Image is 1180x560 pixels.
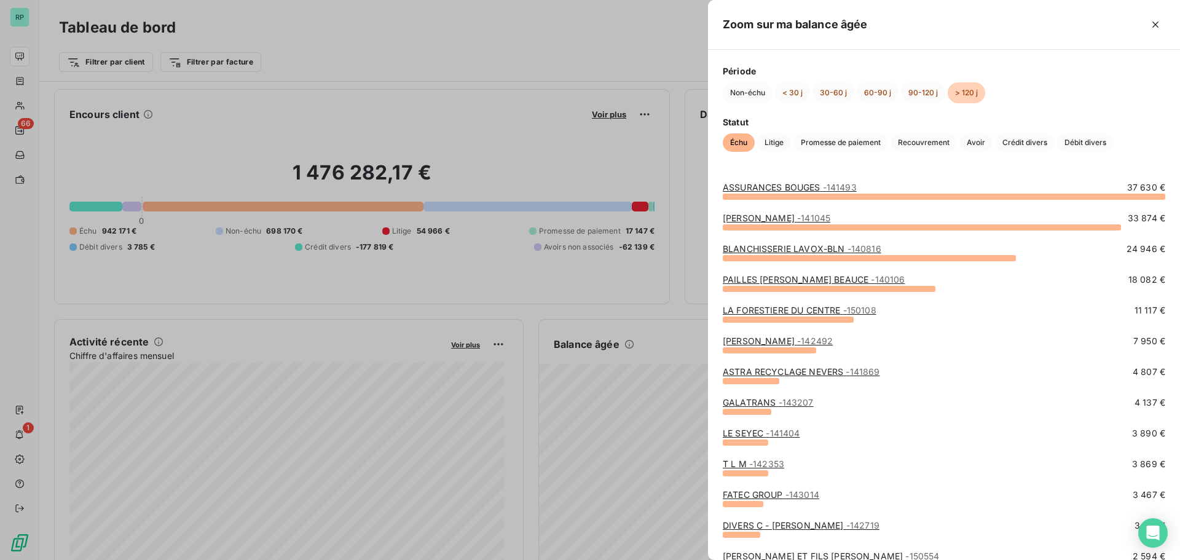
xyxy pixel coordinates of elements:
a: [PERSON_NAME] [723,336,833,346]
a: LE SEYEC [723,428,800,438]
span: 7 950 € [1133,335,1165,347]
button: Non-échu [723,82,773,103]
button: > 120 j [948,82,985,103]
span: 4 137 € [1135,396,1165,409]
a: ASSURANCES BOUGES [723,182,857,192]
a: GALATRANS [723,397,814,408]
span: 3 890 € [1132,427,1165,440]
button: 90-120 j [901,82,945,103]
span: - 142719 [846,520,879,530]
span: - 143207 [779,397,814,408]
span: - 141869 [846,366,879,377]
a: PAILLES [PERSON_NAME] BEAUCE [723,274,905,285]
span: - 142353 [749,459,784,469]
button: < 30 j [775,82,810,103]
span: 4 807 € [1133,366,1165,378]
span: 33 874 € [1128,212,1165,224]
span: - 143014 [785,489,819,500]
a: ASTRA RECYCLAGE NEVERS [723,366,880,377]
button: Crédit divers [995,133,1055,152]
span: Période [723,65,1165,77]
span: 24 946 € [1127,243,1165,255]
span: 3 869 € [1132,458,1165,470]
span: 11 117 € [1135,304,1165,317]
span: Statut [723,116,1165,128]
span: - 141404 [766,428,800,438]
span: - 142492 [797,336,833,346]
span: - 141045 [797,213,830,223]
span: - 150108 [843,305,876,315]
span: 37 630 € [1127,181,1165,194]
button: Avoir [959,133,993,152]
a: LA FORESTIERE DU CENTRE [723,305,876,315]
h5: Zoom sur ma balance âgée [723,16,868,33]
span: - 141493 [823,182,857,192]
button: Litige [757,133,791,152]
a: DIVERS C - [PERSON_NAME] [723,520,879,530]
span: - 140106 [871,274,905,285]
a: T L M [723,459,784,469]
a: [PERSON_NAME] [723,213,830,223]
span: - 140816 [848,243,881,254]
div: Open Intercom Messenger [1138,518,1168,548]
a: FATEC GROUP [723,489,819,500]
span: 3 467 € [1133,489,1165,501]
button: 60-90 j [857,82,899,103]
button: Débit divers [1057,133,1114,152]
button: Échu [723,133,755,152]
button: Promesse de paiement [793,133,888,152]
a: BLANCHISSERIE LAVOX-BLN [723,243,881,254]
span: 3 197 € [1135,519,1165,532]
span: 18 082 € [1128,274,1165,286]
button: 30-60 j [812,82,854,103]
button: Recouvrement [891,133,957,152]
